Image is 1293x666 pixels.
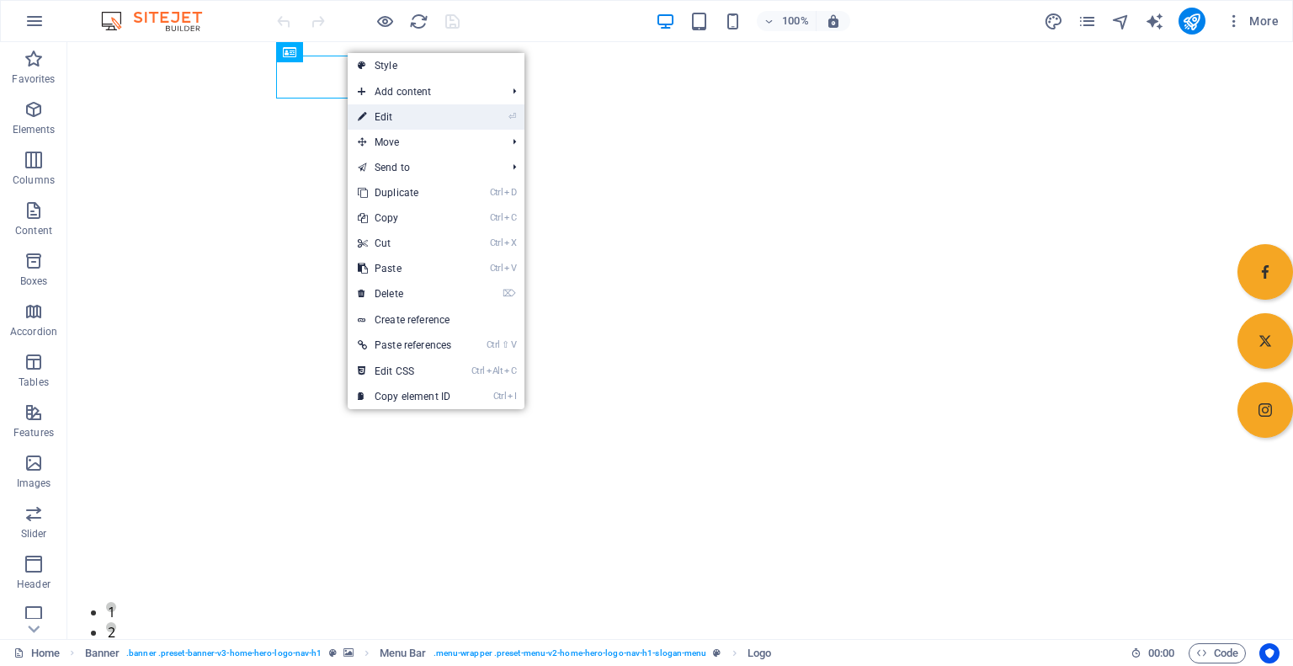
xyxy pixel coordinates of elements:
h6: Session time [1131,643,1175,663]
a: CtrlICopy element ID [348,384,461,409]
p: Tables [19,376,49,389]
span: : [1160,647,1163,659]
i: Ctrl [487,339,500,350]
a: ⌦Delete [348,281,461,306]
p: Features [13,426,54,440]
a: CtrlDDuplicate [348,180,461,205]
i: Alt [487,365,503,376]
p: Columns [13,173,55,187]
i: ⇧ [502,339,509,350]
button: More [1219,8,1285,35]
a: Create reference [348,307,524,333]
a: CtrlXCut [348,231,461,256]
span: Click to select. Double-click to edit [85,643,120,663]
span: . banner .preset-banner-v3-home-hero-logo-nav-h1 [126,643,322,663]
a: CtrlAltCEdit CSS [348,359,461,384]
i: ⏎ [508,111,516,122]
p: Header [17,578,51,591]
i: This element is a customizable preset [713,648,721,658]
nav: breadcrumb [85,643,772,663]
button: Usercentrics [1259,643,1280,663]
p: Elements [13,123,56,136]
p: Slider [21,527,47,541]
a: CtrlVPaste [348,256,461,281]
i: X [504,237,516,248]
p: Accordion [10,325,57,338]
i: This element contains a background [343,648,354,658]
i: V [504,263,516,274]
i: This element is a customizable preset [329,648,337,658]
p: Favorites [12,72,55,86]
span: More [1226,13,1279,29]
span: 00 00 [1148,643,1174,663]
p: Content [15,224,52,237]
a: Style [348,53,524,78]
button: Code [1189,643,1246,663]
i: D [504,187,516,198]
iframe: To enrich screen reader interactions, please activate Accessibility in Grammarly extension settings [67,42,1293,639]
a: Ctrl⇧VPaste references [348,333,461,358]
i: Ctrl [490,187,503,198]
span: Move [348,130,499,155]
a: Send to [348,155,499,180]
i: Ctrl [471,365,485,376]
span: Code [1196,643,1238,663]
p: Images [17,477,51,490]
span: Click to select. Double-click to edit [748,643,771,663]
span: Click to select. Double-click to edit [380,643,427,663]
p: Boxes [20,274,48,288]
a: CtrlCCopy [348,205,461,231]
i: ⌦ [503,288,516,299]
i: Ctrl [490,263,503,274]
span: Add content [348,79,499,104]
i: V [511,339,516,350]
i: Ctrl [490,212,503,223]
a: Click to cancel selection. Double-click to open Pages [13,643,60,663]
i: I [508,391,516,402]
i: C [504,212,516,223]
i: Ctrl [490,237,503,248]
i: C [504,365,516,376]
span: . menu-wrapper .preset-menu-v2-home-hero-logo-nav-h1-slogan-menu [434,643,707,663]
i: Ctrl [493,391,507,402]
a: ⏎Edit [348,104,461,130]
